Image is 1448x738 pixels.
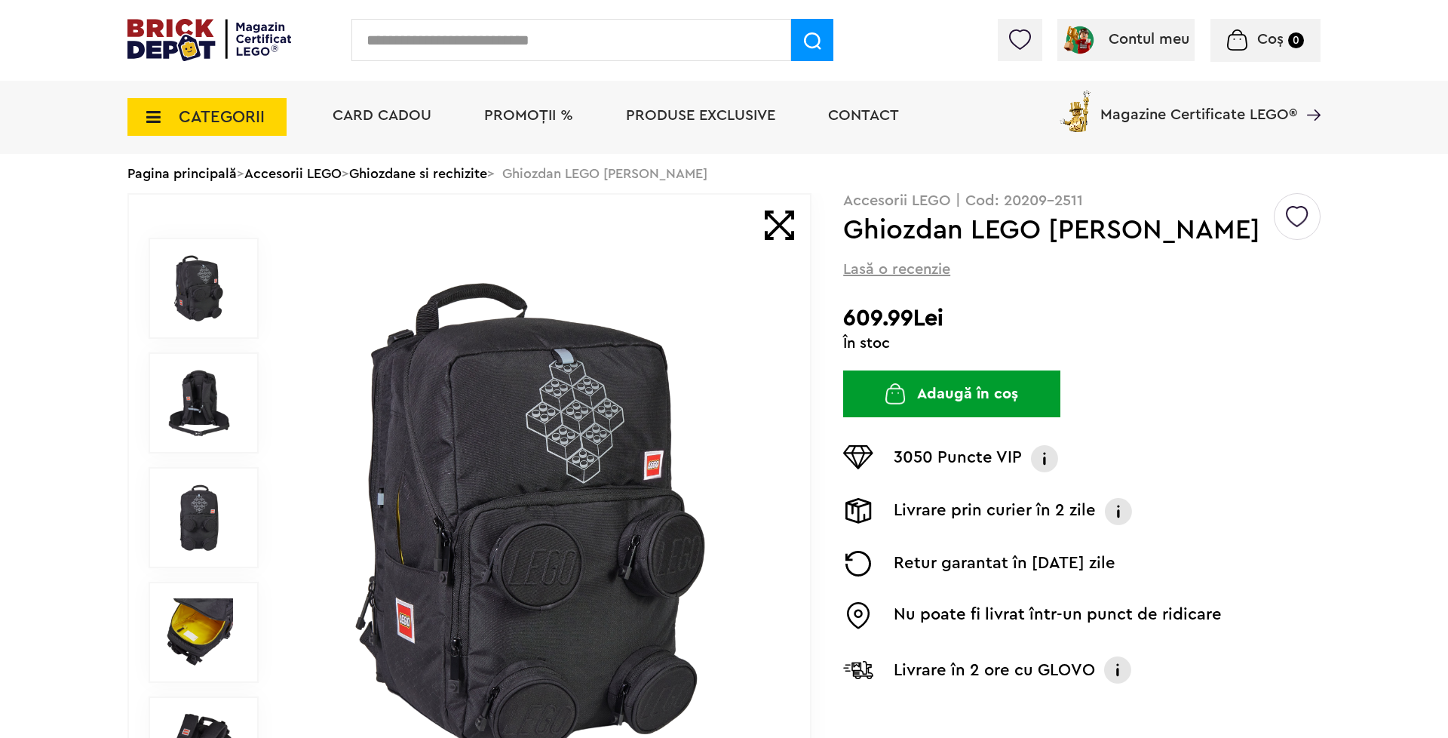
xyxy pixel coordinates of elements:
h1: Ghiozdan LEGO [PERSON_NAME] [843,217,1272,244]
a: Produse exclusive [626,108,775,123]
a: Card Cadou [333,108,431,123]
img: Info livrare cu GLOVO [1103,655,1133,685]
p: Retur garantat în [DATE] zile [894,551,1115,577]
span: Magazine Certificate LEGO® [1100,88,1297,122]
img: Returnare [843,551,873,577]
img: Seturi Lego Ghiozdan LEGO Bricks - Petersen [165,598,233,666]
a: Ghiozdane si rechizite [349,167,487,180]
img: Easybox [843,602,873,629]
p: Nu poate fi livrat într-un punct de ridicare [894,602,1222,629]
a: Pagina principală [127,167,237,180]
img: Ghiozdan LEGO Bricks - Petersen [165,369,233,437]
p: Livrare în 2 ore cu GLOVO [894,658,1095,682]
img: Info livrare prin curier [1103,498,1134,525]
a: PROMOȚII % [484,108,573,123]
img: Livrare [843,498,873,524]
p: 3050 Puncte VIP [894,445,1022,472]
a: Magazine Certificate LEGO® [1297,88,1321,103]
img: Info VIP [1029,445,1060,472]
div: > > > Ghiozdan LEGO [PERSON_NAME] [127,154,1321,193]
span: Lasă o recenzie [843,259,950,280]
img: Ghiozdan LEGO Bricks - Petersen LEGO 20209-2511 [165,484,233,552]
button: Adaugă în coș [843,371,1060,417]
small: 0 [1288,32,1304,48]
div: În stoc [843,336,1321,351]
a: Contact [828,108,899,123]
p: Livrare prin curier în 2 zile [894,498,1096,525]
p: Accesorii LEGO | Cod: 20209-2511 [843,193,1321,208]
img: Puncte VIP [843,445,873,469]
h2: 609.99Lei [843,305,1321,332]
img: Livrare Glovo [843,660,873,679]
span: Contul meu [1109,32,1189,47]
a: Contul meu [1063,32,1189,47]
span: Coș [1257,32,1284,47]
a: Accesorii LEGO [244,167,342,180]
span: CATEGORII [179,109,265,125]
img: Ghiozdan LEGO Bricks - Petersen [165,254,233,322]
